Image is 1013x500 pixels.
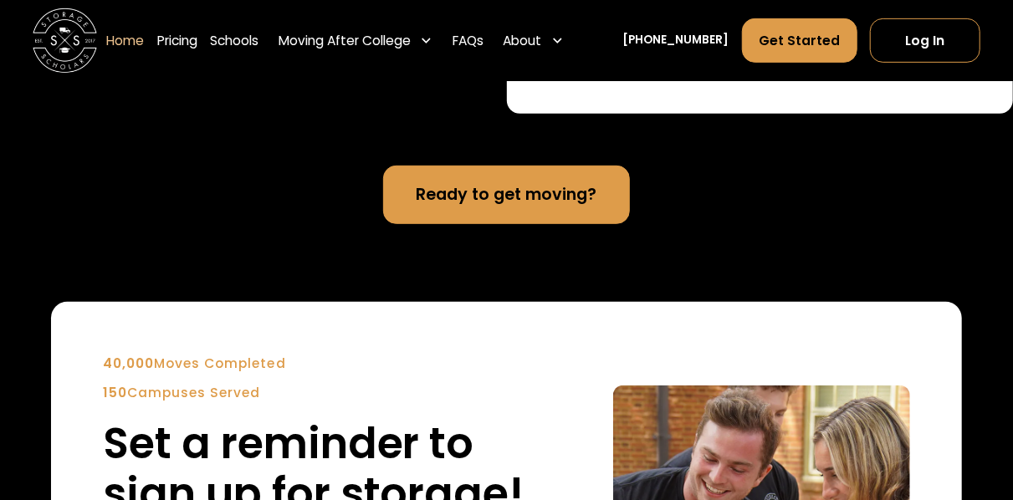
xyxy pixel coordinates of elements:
[622,32,729,48] a: [PHONE_NUMBER]
[497,18,571,63] div: About
[33,8,98,74] img: Storage Scholars main logo
[211,18,259,63] a: Schools
[272,18,440,63] div: Moving After College
[103,383,549,402] div: Campuses Served
[103,384,127,401] strong: 150
[383,166,631,224] a: Ready to get moving?
[157,18,197,63] a: Pricing
[103,355,154,372] strong: 40,000
[742,18,857,62] a: Get Started
[279,31,411,50] div: Moving After College
[106,18,144,63] a: Home
[103,354,549,373] div: Moves Completed
[870,18,980,62] a: Log In
[453,18,483,63] a: FAQs
[503,31,541,50] div: About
